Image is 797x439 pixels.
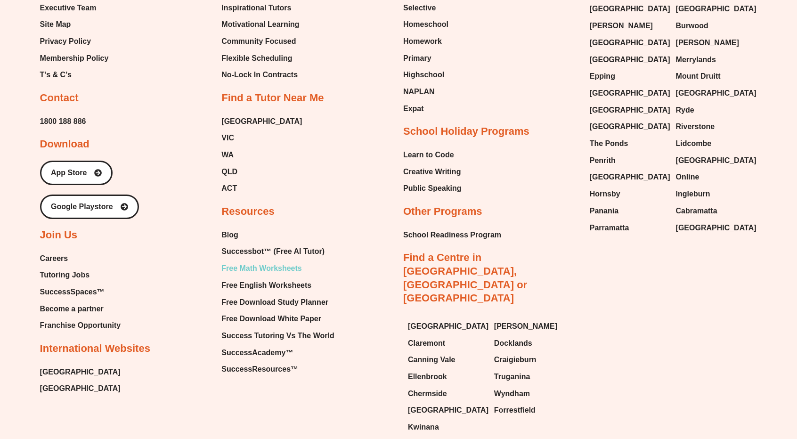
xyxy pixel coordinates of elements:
span: Forrestfield [494,403,536,417]
span: [PERSON_NAME] [494,319,557,333]
a: Executive Team [40,1,109,15]
a: Riverstone [676,120,753,134]
a: Free Download Study Planner [221,295,334,309]
a: [PERSON_NAME] [590,19,667,33]
h2: School Holiday Programs [403,125,529,138]
a: Blog [221,228,334,242]
span: [GEOGRAPHIC_DATA] [590,86,670,100]
a: Merrylands [676,53,753,67]
a: Chermside [408,387,485,401]
a: App Store [40,161,113,185]
a: Become a partner [40,302,121,316]
span: [GEOGRAPHIC_DATA] [590,2,670,16]
a: [GEOGRAPHIC_DATA] [408,403,485,417]
span: NAPLAN [403,85,435,99]
a: Creative Writing [403,165,462,179]
a: School Readiness Program [403,228,501,242]
span: [GEOGRAPHIC_DATA] [40,365,121,379]
span: Docklands [494,336,532,350]
a: [GEOGRAPHIC_DATA] [590,2,667,16]
span: Wyndham [494,387,530,401]
span: Epping [590,69,615,83]
a: Expat [403,102,448,116]
span: [GEOGRAPHIC_DATA] [676,154,756,168]
span: Free Download Study Planner [221,295,328,309]
span: Flexible Scheduling [221,51,292,65]
span: [PERSON_NAME] [676,36,739,50]
a: [GEOGRAPHIC_DATA] [221,114,302,129]
span: [GEOGRAPHIC_DATA] [590,36,670,50]
span: Truganina [494,370,530,384]
a: Hornsby [590,187,667,201]
span: WA [221,148,234,162]
a: [PERSON_NAME] [676,36,753,50]
a: T’s & C’s [40,68,109,82]
span: ACT [221,181,237,195]
span: Merrylands [676,53,716,67]
span: The Ponds [590,137,628,151]
a: Privacy Policy [40,34,109,49]
span: Successbot™ (Free AI Tutor) [221,244,325,259]
a: [GEOGRAPHIC_DATA] [676,2,753,16]
span: Mount Druitt [676,69,721,83]
span: Riverstone [676,120,715,134]
span: No-Lock In Contracts [221,68,298,82]
a: Epping [590,69,667,83]
a: Inspirational Tutors [221,1,301,15]
a: Parramatta [590,221,667,235]
a: ACT [221,181,302,195]
span: Highschool [403,68,444,82]
span: Creative Writing [403,165,461,179]
a: Penrith [590,154,667,168]
span: 1800 188 886 [40,114,86,129]
h2: Join Us [40,228,77,242]
span: Burwood [676,19,708,33]
span: [GEOGRAPHIC_DATA] [40,382,121,396]
span: SuccessAcademy™ [221,346,293,360]
a: SuccessAcademy™ [221,346,334,360]
span: [GEOGRAPHIC_DATA] [676,2,756,16]
a: Canning Vale [408,353,485,367]
span: Become a partner [40,302,104,316]
a: Site Map [40,17,109,32]
span: Blog [221,228,238,242]
a: Forrestfield [494,403,571,417]
a: No-Lock In Contracts [221,68,301,82]
a: [GEOGRAPHIC_DATA] [590,86,667,100]
a: Tutoring Jobs [40,268,121,282]
a: Primary [403,51,448,65]
span: Inspirational Tutors [221,1,291,15]
span: Free Download White Paper [221,312,321,326]
span: Careers [40,252,68,266]
a: Flexible Scheduling [221,51,301,65]
span: [GEOGRAPHIC_DATA] [408,319,488,333]
a: Homeschool [403,17,448,32]
span: Expat [403,102,424,116]
a: Ingleburn [676,187,753,201]
span: Selective [403,1,436,15]
span: Ingleburn [676,187,710,201]
a: Franchise Opportunity [40,318,121,333]
a: Mount Druitt [676,69,753,83]
a: Claremont [408,336,485,350]
a: Wyndham [494,387,571,401]
h2: Contact [40,91,79,105]
span: [GEOGRAPHIC_DATA] [590,103,670,117]
span: SuccessSpaces™ [40,285,105,299]
span: Homework [403,34,442,49]
span: Learn to Code [403,148,454,162]
span: Site Map [40,17,71,32]
h2: Find a Tutor Near Me [221,91,324,105]
a: [PERSON_NAME] [494,319,571,333]
a: Craigieburn [494,353,571,367]
a: Find a Centre in [GEOGRAPHIC_DATA], [GEOGRAPHIC_DATA] or [GEOGRAPHIC_DATA] [403,252,527,304]
a: Success Tutoring Vs The World [221,329,334,343]
h2: Other Programs [403,205,482,219]
a: [GEOGRAPHIC_DATA] [590,53,667,67]
span: Panania [590,204,618,218]
span: Free Math Worksheets [221,261,301,276]
span: Craigieburn [494,353,537,367]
